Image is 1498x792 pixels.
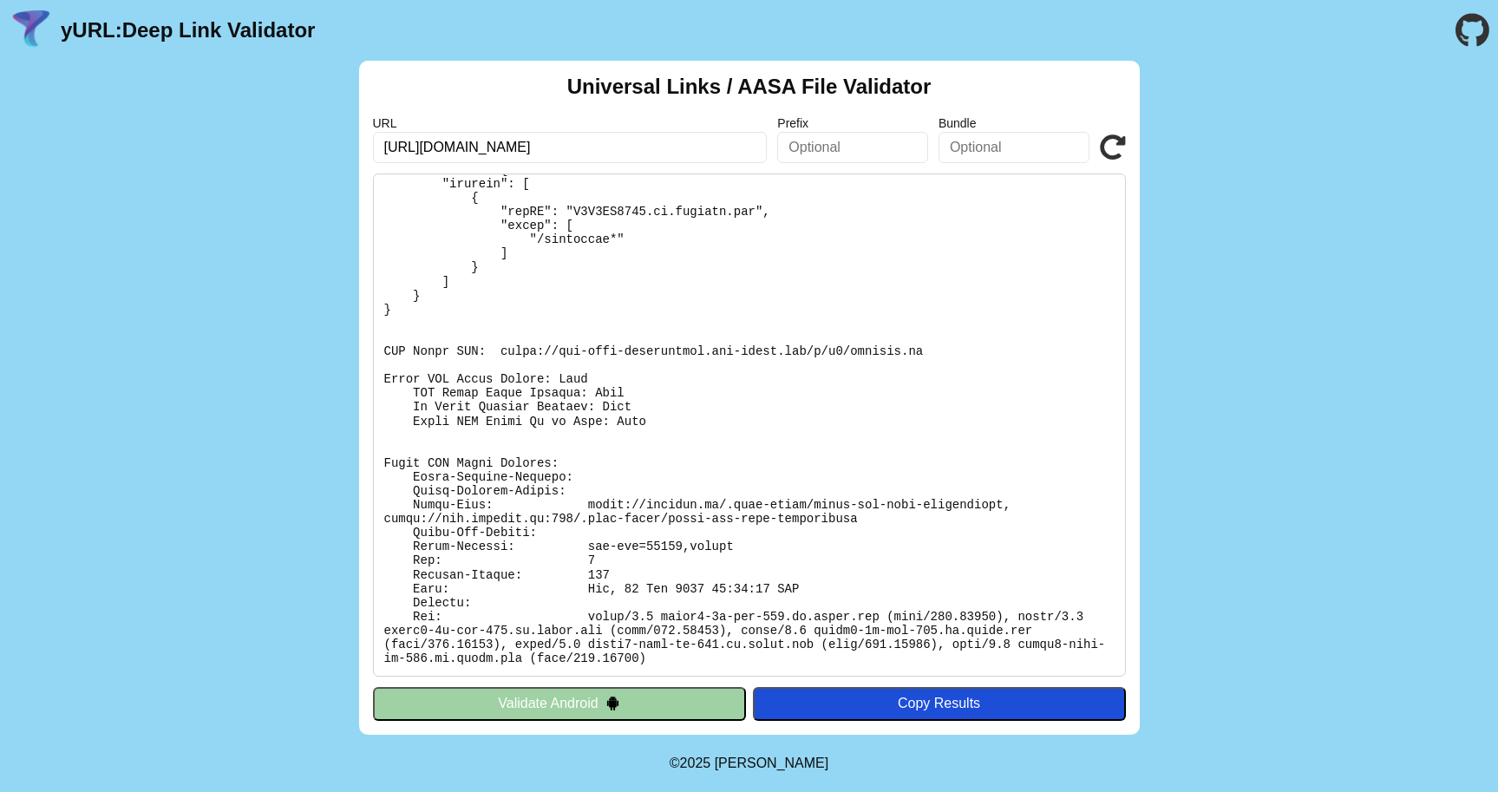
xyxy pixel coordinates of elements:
label: URL [373,116,768,130]
label: Prefix [777,116,928,130]
img: yURL Logo [9,8,54,53]
img: droidIcon.svg [605,696,620,710]
input: Optional [777,132,928,163]
h2: Universal Links / AASA File Validator [567,75,932,99]
input: Required [373,132,768,163]
button: Copy Results [753,687,1126,720]
a: yURL:Deep Link Validator [61,18,315,43]
label: Bundle [939,116,1089,130]
span: 2025 [680,756,711,770]
button: Validate Android [373,687,746,720]
pre: Lorem ipsu do: sitam://consect.ad/.elit-seddo/eiusm-tem-inci-utlaboreetd Ma Aliquaen: Admi Veniam... [373,173,1126,677]
a: Michael Ibragimchayev's Personal Site [715,756,829,770]
input: Optional [939,132,1089,163]
footer: © [670,735,828,792]
div: Copy Results [762,696,1117,711]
